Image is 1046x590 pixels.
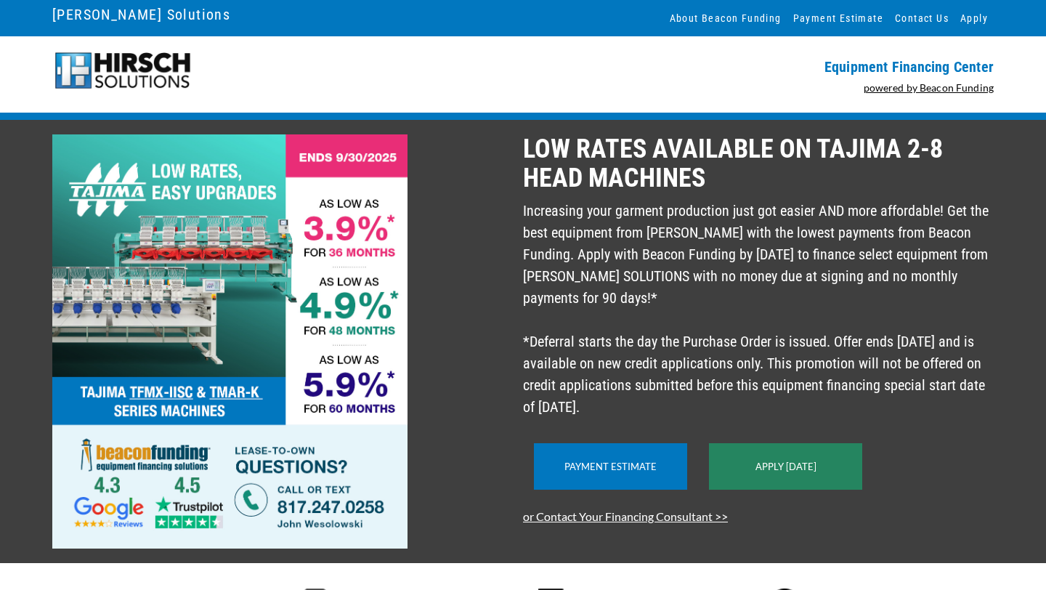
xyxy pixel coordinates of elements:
[864,81,994,94] a: powered by Beacon Funding
[755,461,816,472] a: Apply [DATE]
[52,2,230,27] a: [PERSON_NAME] Solutions
[564,461,657,472] a: Payment Estimate
[523,134,994,193] p: LOW RATES AVAILABLE ON TAJIMA 2-8 HEAD MACHINES
[52,51,192,91] img: Hirsch-logo-55px.png
[532,58,994,76] p: Equipment Financing Center
[52,134,408,549] img: 2508_tajima-low-rates-efc-image.jpg
[523,509,728,523] a: or Contact Your Financing Consultant >>
[523,200,994,418] p: Increasing your garment production just got easier AND more affordable! Get the best equipment fr...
